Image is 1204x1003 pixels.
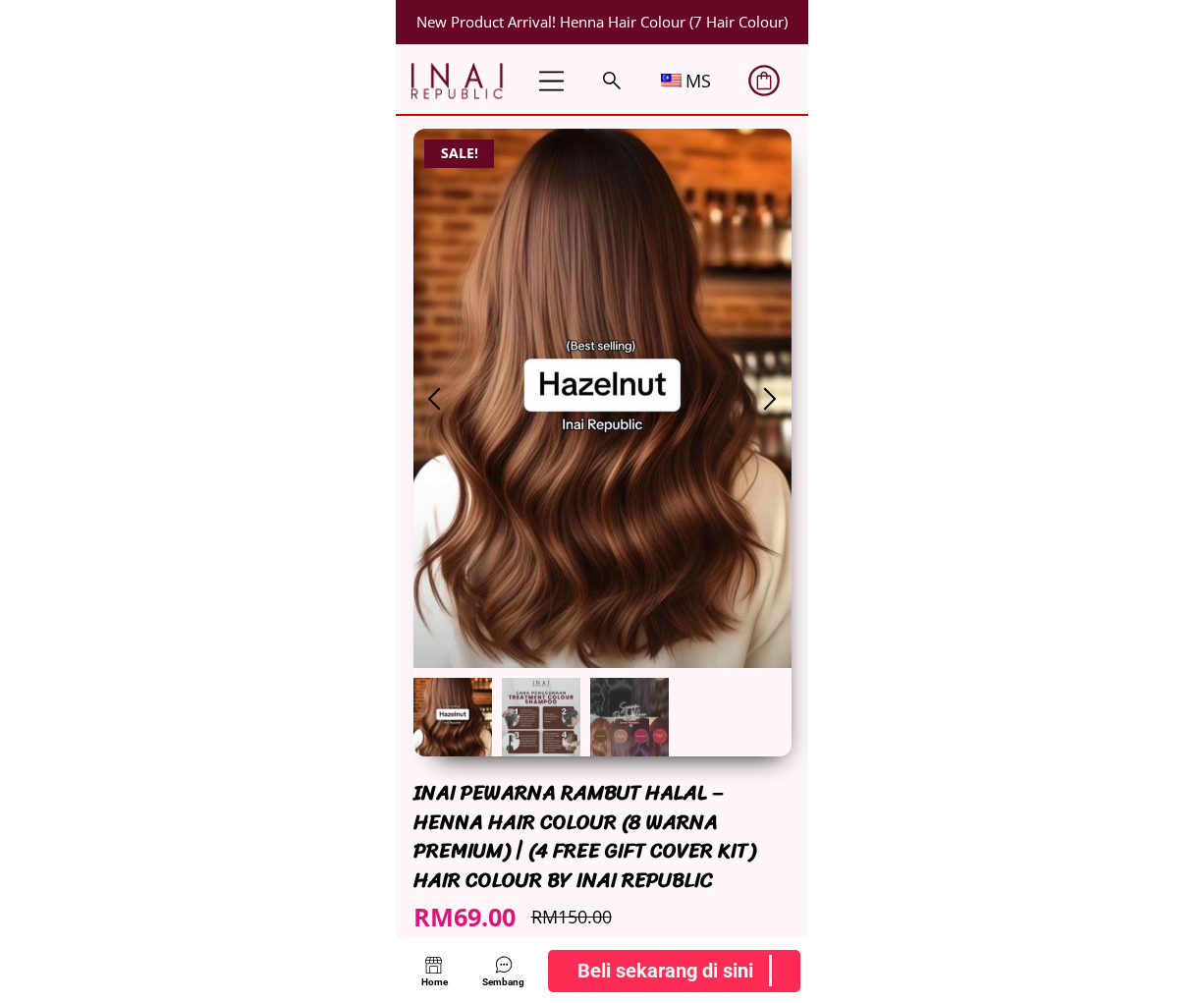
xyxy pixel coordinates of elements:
[413,779,792,895] div: INAI PEWARNA RAMBUT HALAL – HENNA HAIR COLOUR (8 WARNA PREMIUM) | (4 FREE GIFT COVER KIT) HAIR CO...
[424,139,494,168] p: SALE!
[685,67,872,95] h3: MS
[414,975,454,990] div: Home
[396,10,808,33] div: New Product Arrival! Henna Hair Colour (7 Hair Colour)
[474,975,531,990] div: Sembang
[531,905,988,929] div: RM150.00
[413,900,870,934] div: RM69.00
